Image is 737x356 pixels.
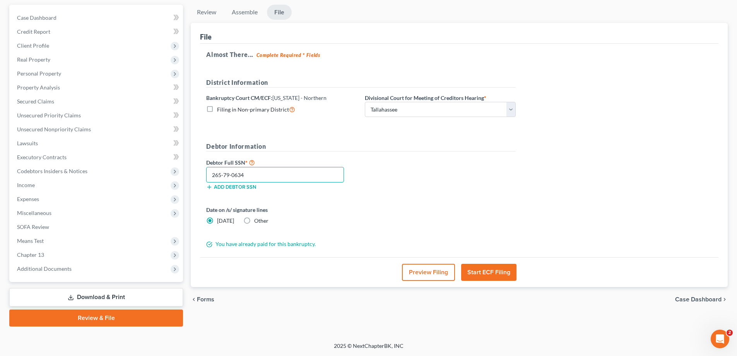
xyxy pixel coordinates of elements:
[17,237,44,244] span: Means Test
[11,108,183,122] a: Unsecured Priority Claims
[191,296,197,303] i: chevron_left
[197,296,214,303] span: Forms
[17,14,56,21] span: Case Dashboard
[17,98,54,105] span: Secured Claims
[727,330,733,336] span: 2
[675,296,728,303] a: Case Dashboard chevron_right
[711,330,729,348] iframe: Intercom live chat
[217,106,289,113] span: Filing in Non-primary District
[17,182,35,188] span: Income
[11,122,183,136] a: Unsecured Nonpriority Claims
[226,5,264,20] a: Assemble
[11,95,183,108] a: Secured Claims
[17,196,39,202] span: Expenses
[17,28,50,35] span: Credit Report
[17,112,81,119] span: Unsecured Priority Claims
[675,296,722,303] span: Case Dashboard
[9,310,183,327] a: Review & File
[17,42,49,49] span: Client Profile
[17,251,44,258] span: Chapter 13
[202,158,361,167] label: Debtor Full SSN
[17,56,50,63] span: Real Property
[17,70,61,77] span: Personal Property
[206,50,712,59] h5: Almost There...
[11,25,183,39] a: Credit Report
[206,184,256,190] button: Add debtor SSN
[17,224,49,230] span: SOFA Review
[206,94,327,102] label: Bankruptcy Court CM/ECF:
[11,150,183,164] a: Executory Contracts
[256,52,320,58] strong: Complete Required * Fields
[17,140,38,146] span: Lawsuits
[17,210,51,216] span: Miscellaneous
[200,32,212,41] div: File
[11,11,183,25] a: Case Dashboard
[206,167,344,182] input: XXX-XX-XXXX
[191,296,225,303] button: chevron_left Forms
[17,154,67,160] span: Executory Contracts
[11,220,183,234] a: SOFA Review
[402,264,455,281] button: Preview Filing
[365,94,486,102] label: Divisional Court for Meeting of Creditors Hearing
[17,265,72,272] span: Additional Documents
[206,142,516,151] h5: Debtor Information
[272,95,327,101] span: [US_STATE] - Northern
[206,206,357,214] label: Date on /s/ signature lines
[9,288,183,306] a: Download & Print
[267,5,292,20] a: File
[722,296,728,303] i: chevron_right
[217,217,234,224] span: [DATE]
[17,168,87,174] span: Codebtors Insiders & Notices
[461,264,516,281] button: Start ECF Filing
[11,136,183,150] a: Lawsuits
[11,81,183,95] a: Property Analysis
[206,78,516,88] h5: District Information
[148,342,589,356] div: 2025 © NextChapterBK, INC
[191,5,222,20] a: Review
[202,240,520,248] div: You have already paid for this bankruptcy.
[17,126,91,132] span: Unsecured Nonpriority Claims
[17,84,60,91] span: Property Analysis
[254,217,268,224] span: Other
